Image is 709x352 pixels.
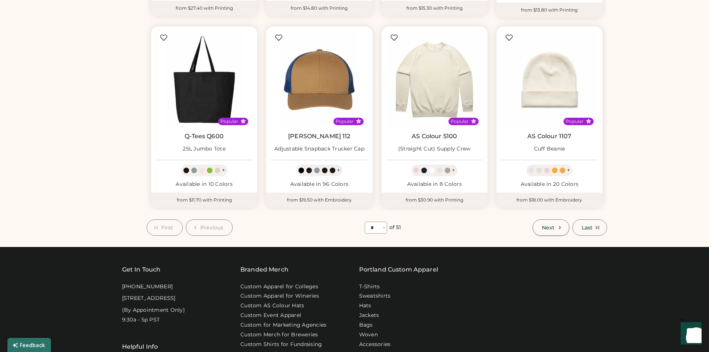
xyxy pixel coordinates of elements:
[122,307,185,314] div: (By Appointment Only)
[240,118,246,124] button: Popular Style
[240,312,301,319] a: Custom Event Apparel
[356,118,361,124] button: Popular Style
[572,219,607,236] button: Last
[122,342,158,351] div: Helpful Info
[381,193,488,207] div: from $30.90 with Printing
[122,316,160,324] div: 9:30a - 5p PST
[496,3,603,18] div: from $13.80 with Printing
[359,321,373,329] a: Bags
[471,118,476,124] button: Popular Style
[336,118,354,124] div: Popular
[147,219,183,236] button: First
[359,302,371,310] a: Hats
[386,181,483,188] div: Available in 8 Colors
[240,292,319,300] a: Custom Apparel for Wineries
[240,341,322,348] a: Custom Shirts for Fundraising
[501,181,598,188] div: Available in 20 Colors
[240,331,318,339] a: Custom Merch for Breweries
[266,1,372,16] div: from $14.80 with Printing
[185,133,224,140] a: Q-Tees Q600
[186,219,233,236] button: Previous
[542,225,555,230] span: Next
[274,145,364,153] div: Adjustable Snapback Trucker Cap
[412,133,457,140] a: AS Colour 5100
[582,225,593,230] span: Last
[240,321,326,329] a: Custom for Marketing Agencies
[151,193,257,207] div: from $11.70 with Printing
[566,118,584,124] div: Popular
[386,31,483,128] img: AS Colour 5100 (Straight Cut) Supply Crew
[200,225,224,230] span: Previous
[496,193,603,207] div: from $18.00 with Embroidery
[359,292,391,300] a: Sweatshirts
[359,312,379,319] a: Jackets
[567,166,570,174] div: +
[359,341,391,348] a: Accessories
[288,133,351,140] a: [PERSON_NAME] 112
[271,31,368,128] img: Richardson 112 Adjustable Snapback Trucker Cap
[398,145,471,153] div: (Straight Cut) Supply Crew
[271,181,368,188] div: Available in 96 Colors
[220,118,238,124] div: Popular
[222,166,225,174] div: +
[337,166,340,174] div: +
[389,224,401,231] div: of 51
[533,219,569,236] button: Next
[451,118,469,124] div: Popular
[240,283,318,291] a: Custom Apparel for Colleges
[156,31,253,128] img: Q-Tees Q600 25L Jumbo Tote
[359,331,378,339] a: Woven
[240,265,288,274] div: Branded Merch
[122,295,176,302] div: [STREET_ADDRESS]
[122,283,173,291] div: [PHONE_NUMBER]
[359,265,438,274] a: Portland Custom Apparel
[161,225,173,230] span: First
[122,265,161,274] div: Get In Touch
[359,283,380,291] a: T-Shirts
[240,302,304,310] a: Custom AS Colour Hats
[527,133,571,140] a: AS Colour 1107
[586,118,591,124] button: Popular Style
[381,1,488,16] div: from $15.30 with Printing
[266,193,372,207] div: from $19.50 with Embroidery
[534,145,565,153] div: Cuff Beanie
[156,181,253,188] div: Available in 10 Colors
[452,166,455,174] div: +
[501,31,598,128] img: AS Colour 1107 Cuff Beanie
[151,1,257,16] div: from $27.40 with Printing
[674,318,706,351] iframe: Front Chat
[183,145,226,153] div: 25L Jumbo Tote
